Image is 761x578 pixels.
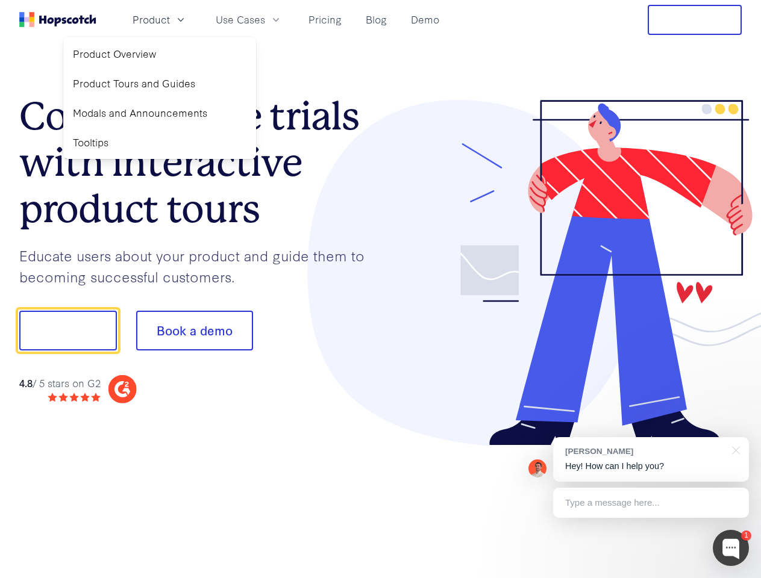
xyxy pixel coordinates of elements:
[304,10,346,30] a: Pricing
[528,459,546,477] img: Mark Spera
[216,12,265,27] span: Use Cases
[68,101,251,125] a: Modals and Announcements
[553,488,749,518] div: Type a message here...
[19,12,96,27] a: Home
[136,311,253,350] button: Book a demo
[565,460,737,473] p: Hey! How can I help you?
[19,245,381,287] p: Educate users about your product and guide them to becoming successful customers.
[133,12,170,27] span: Product
[208,10,289,30] button: Use Cases
[565,446,725,457] div: [PERSON_NAME]
[68,71,251,96] a: Product Tours and Guides
[648,5,742,35] button: Free Trial
[741,530,751,541] div: 1
[19,376,33,390] strong: 4.8
[68,42,251,66] a: Product Overview
[406,10,444,30] a: Demo
[125,10,194,30] button: Product
[19,311,117,350] button: Show me!
[68,130,251,155] a: Tooltips
[19,376,101,391] div: / 5 stars on G2
[361,10,392,30] a: Blog
[19,93,381,232] h1: Convert more trials with interactive product tours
